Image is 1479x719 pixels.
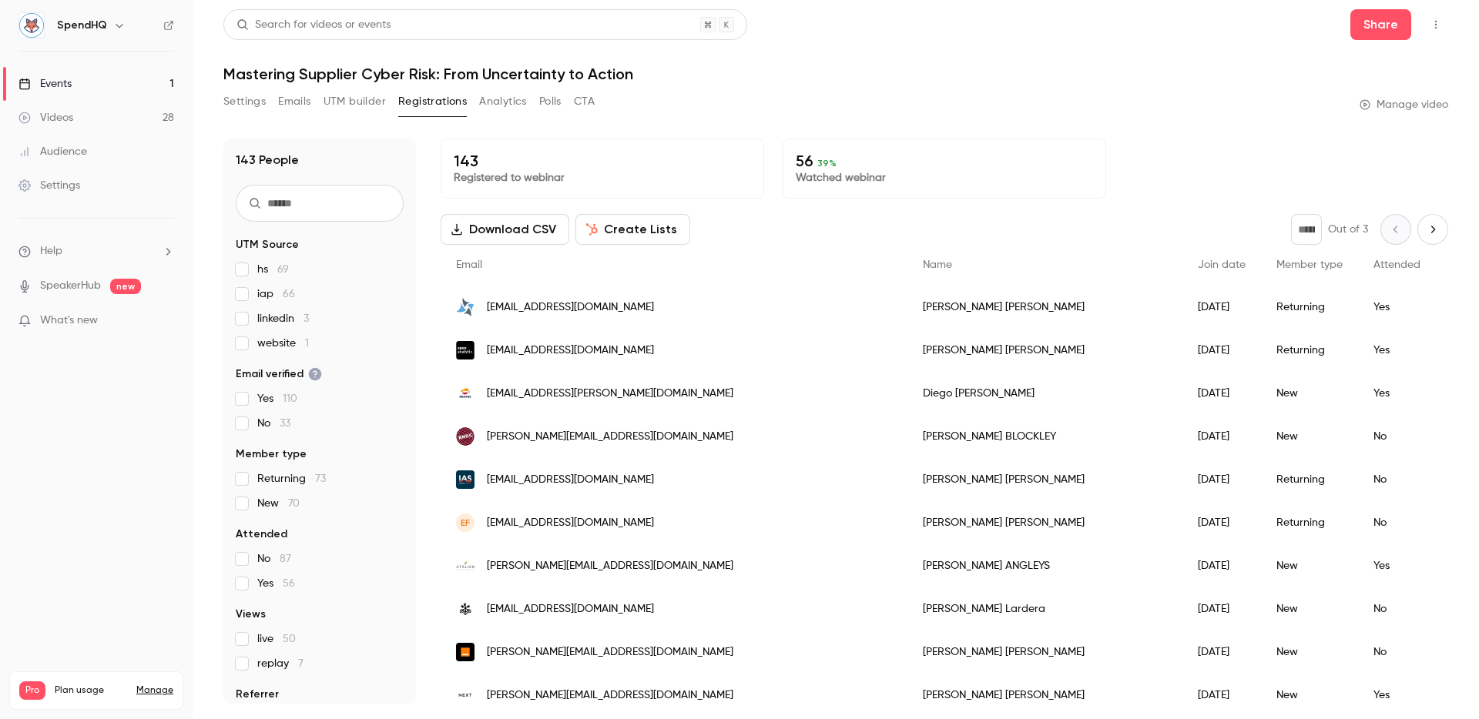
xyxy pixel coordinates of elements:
div: New [1261,372,1358,415]
iframe: Noticeable Trigger [156,314,174,328]
span: [EMAIL_ADDRESS][DOMAIN_NAME] [487,472,654,488]
span: Views [236,607,266,622]
div: New [1261,415,1358,458]
div: [DATE] [1182,587,1261,630]
span: [EMAIL_ADDRESS][DOMAIN_NAME] [487,299,654,316]
div: Diego [PERSON_NAME] [907,372,1182,415]
div: [DATE] [1182,286,1261,329]
span: 7 [298,658,304,669]
div: Search for videos or events [236,17,391,33]
span: 1 [305,338,309,349]
span: website [257,336,309,351]
div: Settings [18,178,80,193]
div: Yes [1358,329,1436,372]
span: UTM Source [236,237,299,252]
span: 73 [315,473,326,484]
p: Watched webinar [796,170,1093,186]
div: [DATE] [1182,415,1261,458]
div: New [1261,544,1358,587]
p: Registered to webinar [454,170,751,186]
div: [DATE] [1182,329,1261,372]
button: Settings [223,89,266,114]
div: Returning [1261,286,1358,329]
div: New [1261,630,1358,674]
h1: Mastering Supplier Cyber Risk: From Uncertainty to Action [223,65,1448,83]
span: 70 [288,498,300,509]
span: hs [257,262,289,277]
button: Analytics [479,89,527,114]
span: 56 [283,578,295,589]
a: Manage video [1360,97,1448,112]
button: Registrations [398,89,467,114]
div: Videos [18,110,73,125]
span: Attended [1373,259,1420,270]
div: Yes [1358,372,1436,415]
span: [PERSON_NAME][EMAIL_ADDRESS][DOMAIN_NAME] [487,687,733,704]
span: Member type [1276,259,1343,270]
div: New [1261,587,1358,630]
div: Yes [1358,674,1436,717]
button: UTM builder [324,89,386,114]
div: No [1358,587,1436,630]
div: [PERSON_NAME] [PERSON_NAME] [907,286,1182,329]
span: [PERSON_NAME][EMAIL_ADDRESS][DOMAIN_NAME] [487,558,733,574]
button: Next page [1417,214,1448,245]
span: Email [456,259,482,270]
p: 56 [796,152,1093,170]
div: No [1358,630,1436,674]
span: 69 [277,264,289,275]
span: [PERSON_NAME][EMAIL_ADDRESS][DOMAIN_NAME] [487,644,733,660]
span: Plan usage [55,684,127,697]
div: [PERSON_NAME] BLOCKLEY [907,415,1182,458]
span: No [257,416,290,431]
div: [PERSON_NAME] [PERSON_NAME] [907,458,1182,501]
div: [PERSON_NAME] [PERSON_NAME] [907,329,1182,372]
span: Help [40,243,62,259]
div: [DATE] [1182,544,1261,587]
span: [EMAIL_ADDRESS][DOMAIN_NAME] [487,343,654,359]
img: apexanalytix.com [456,341,475,359]
a: Manage [136,684,173,697]
img: orange.com [456,643,475,661]
span: Member type [236,446,307,462]
span: 33 [280,418,290,429]
span: 110 [283,393,297,404]
div: [DATE] [1182,372,1261,415]
div: No [1358,415,1436,458]
div: [PERSON_NAME] ANGLEYS [907,544,1182,587]
img: rndc-usa.com [456,427,475,446]
img: ubs.com [456,600,475,618]
span: 39 % [817,158,837,169]
span: replay [257,656,304,671]
span: Attended [236,527,287,542]
p: 143 [454,152,751,170]
span: [EMAIL_ADDRESS][DOMAIN_NAME] [487,515,654,531]
div: [PERSON_NAME] [PERSON_NAME] [907,674,1182,717]
span: Yes [257,391,297,406]
div: [DATE] [1182,501,1261,544]
div: [DATE] [1182,674,1261,717]
button: Polls [539,89,562,114]
span: 50 [283,634,296,644]
button: Create Lists [575,214,690,245]
div: No [1358,458,1436,501]
div: New [1261,674,1358,717]
div: [PERSON_NAME] Lardera [907,587,1182,630]
span: linkedin [257,311,309,326]
button: Download CSV [441,214,569,245]
span: Pro [19,681,45,700]
img: integralads.com [456,470,475,489]
img: next.co.uk [456,686,475,704]
span: 66 [283,289,295,299]
span: [EMAIL_ADDRESS][PERSON_NAME][DOMAIN_NAME] [487,386,733,402]
span: Name [923,259,952,270]
img: suplari.com [456,298,475,316]
div: Audience [18,144,87,159]
span: EF [461,516,470,530]
div: [DATE] [1182,458,1261,501]
span: 3 [304,313,309,324]
span: live [257,631,296,647]
div: Events [18,76,72,92]
img: repsol.com [456,384,475,403]
h1: 143 People [236,151,299,169]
